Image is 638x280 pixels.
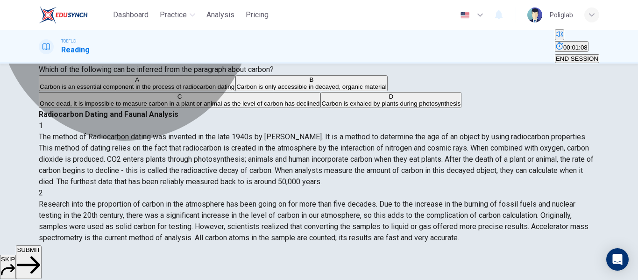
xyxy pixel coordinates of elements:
[321,100,461,107] span: Carbon is exhaled by plants during photosynthesis
[236,76,387,83] div: B
[61,44,90,56] h1: Reading
[555,54,599,63] button: END SESSION
[39,6,109,24] a: EduSynch logo
[39,200,588,242] span: Research into the proportion of carbon in the atmosphere has been going on for more than five dec...
[39,109,599,120] h4: Radiocarbon Dating and Faunal Analysis
[61,38,76,44] span: TOEFL®
[16,245,41,279] button: SUBMIT
[109,7,152,23] button: Dashboard
[606,248,629,271] div: Open Intercom Messenger
[563,44,588,51] span: 00:01:08
[39,187,599,199] div: 2
[206,9,234,21] span: Analysis
[246,9,269,21] span: Pricing
[39,6,88,24] img: EduSynch logo
[555,41,588,52] button: 00:01:08
[39,244,599,255] div: 3
[160,9,187,21] span: Practice
[17,246,40,253] span: SUBMIT
[459,12,471,19] img: en
[527,7,542,22] img: Profile picture
[235,75,388,91] button: BCarbon is only accessible in decayed, organic material
[555,29,599,41] div: Mute
[203,7,238,23] button: Analysis
[39,75,235,91] button: ACarbon is an essential component in the process of radiocarbon dating
[40,100,319,107] span: Once dead, it is impossible to measure carbon in a plant or animal as the level of carbon has dec...
[236,83,387,90] span: Carbon is only accessible in decayed, organic material
[40,93,319,100] div: C
[1,256,15,263] span: SKIP
[40,83,234,90] span: Carbon is an essential component in the process of radiocarbon dating
[39,120,599,131] div: 1
[555,41,599,53] div: Hide
[550,9,573,21] div: Poliglab
[556,55,598,62] span: END SESSION
[156,7,199,23] button: Practice
[113,9,149,21] span: Dashboard
[321,93,461,100] div: D
[40,76,234,83] div: A
[320,92,461,108] button: DCarbon is exhaled by plants during photosynthesis
[39,132,594,186] span: The method of Radiocarbon dating was invented in the late 1940s by [PERSON_NAME]. It is a method ...
[39,92,320,108] button: COnce dead, it is impossible to measure carbon in a plant or animal as the level of carbon has de...
[39,65,274,74] span: Which of the following can be inferred from the paragraph about carbon?
[242,7,272,23] button: Pricing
